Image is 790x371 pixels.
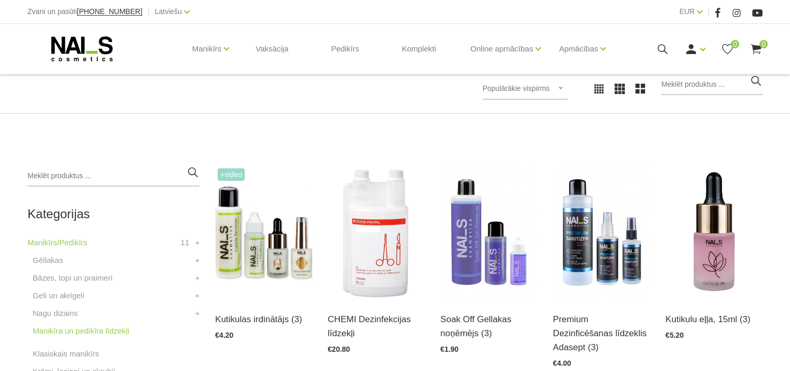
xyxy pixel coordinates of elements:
[195,272,200,284] a: +
[28,207,199,221] h2: Kategorijas
[33,289,84,302] a: Geli un akrigeli
[731,40,739,48] span: 0
[559,28,598,70] a: Apmācības
[661,74,762,95] input: Meklēt produktus ...
[665,331,684,339] span: €5.20
[470,28,533,70] a: Online apmācības
[28,236,87,249] a: Manikīrs/Pedikīrs
[328,345,350,353] span: €20.80
[215,331,233,339] span: €4.20
[28,166,199,187] input: Meklēt produktus ...
[440,345,459,353] span: €1.90
[181,236,190,249] span: 11
[33,272,112,284] a: Bāzes, topi un praimeri
[483,84,550,92] span: Populārākie vispirms
[215,166,312,299] img: Līdzeklis kutikulas mīkstināšanai un irdināšanai vien pāris sekunžu laikā. Ideāli piemērots kutik...
[679,5,695,18] a: EUR
[665,166,762,299] img: Mitrinoša, mīkstinoša un aromātiska kutikulas eļļa. Bagāta ar nepieciešamo omega-3, 6 un 9, kā ar...
[440,312,538,340] a: Soak Off Gellakas noņēmējs (3)
[328,312,425,340] a: CHEMI Dezinfekcijas līdzekļi
[323,24,367,74] a: Pedikīrs
[665,312,762,326] a: Kutikulu eļļa, 15ml (3)
[759,40,768,48] span: 0
[721,43,734,56] a: 0
[195,307,200,320] a: +
[553,166,650,299] img: Pielietošanas sfēra profesionālai lietošanai: Medicīnisks līdzeklis paredzēts roku un virsmu dezi...
[33,348,99,360] a: Klasiskais manikīrs
[195,289,200,302] a: +
[553,359,571,367] span: €4.00
[215,312,312,326] a: Kutikulas irdinātājs (3)
[28,5,142,18] div: Zvani un pasūti
[195,236,200,249] a: +
[328,166,425,299] img: STERISEPT INSTRU 1L (SPORICĪDS)Sporicīds instrumentu dezinfekcijas un mazgāšanas līdzeklis invent...
[394,24,445,74] a: Komplekti
[707,5,709,18] span: |
[77,7,142,16] span: [PHONE_NUMBER]
[440,166,538,299] img: Profesionāls šķīdums gellakas un citu “soak off” produktu ātrai noņemšanai.Nesausina rokas.Tilpum...
[195,254,200,267] a: +
[77,8,142,16] a: [PHONE_NUMBER]
[749,43,762,56] a: 0
[33,325,129,337] a: Manikīra un pedikīra līdzekļi
[148,5,150,18] span: |
[553,312,650,355] a: Premium Dezinficēšanas līdzeklis Adasept (3)
[33,307,78,320] a: Nagu dizains
[247,24,297,74] a: Vaksācija
[155,5,182,18] a: Latviešu
[218,168,245,181] span: +Video
[33,254,63,267] a: Gēllakas
[192,28,222,70] a: Manikīrs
